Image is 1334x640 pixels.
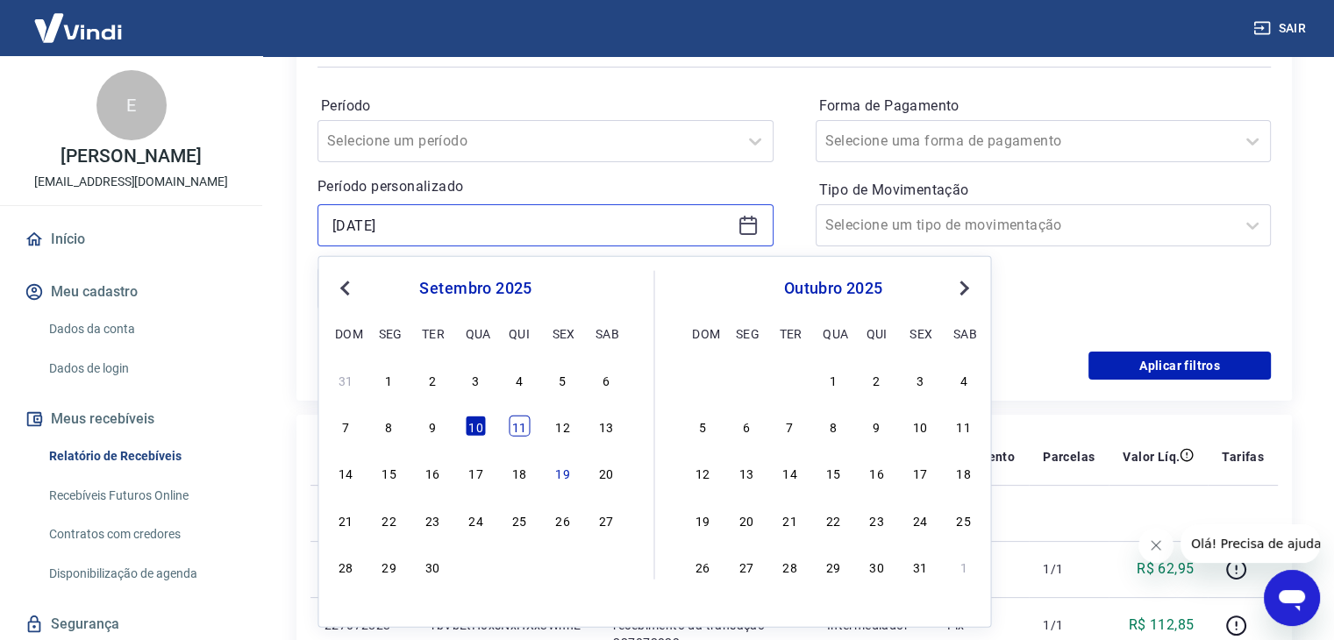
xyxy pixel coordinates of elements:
[552,416,573,437] div: Choose sexta-feira, 12 de setembro de 2025
[910,369,931,390] div: Choose sexta-feira, 3 de outubro de 2025
[692,508,713,530] div: Choose domingo, 19 de outubro de 2025
[1129,615,1195,636] p: R$ 112,85
[596,556,617,577] div: Choose sábado, 4 de outubro de 2025
[823,556,844,577] div: Choose quarta-feira, 29 de outubro de 2025
[552,462,573,483] div: Choose sexta-feira, 19 de setembro de 2025
[596,369,617,390] div: Choose sábado, 6 de setembro de 2025
[21,400,241,438] button: Meus recebíveis
[21,1,135,54] img: Vindi
[953,322,974,343] div: sab
[953,369,974,390] div: Choose sábado, 4 de outubro de 2025
[552,369,573,390] div: Choose sexta-feira, 5 de setembro de 2025
[61,147,201,166] p: [PERSON_NAME]
[335,416,356,437] div: Choose domingo, 7 de setembro de 2025
[509,322,530,343] div: qui
[335,369,356,390] div: Choose domingo, 31 de agosto de 2025
[690,278,977,299] div: outubro 2025
[42,478,241,514] a: Recebíveis Futuros Online
[736,416,757,437] div: Choose segunda-feira, 6 de outubro de 2025
[910,508,931,530] div: Choose sexta-feira, 24 de outubro de 2025
[422,508,443,530] div: Choose terça-feira, 23 de setembro de 2025
[379,416,400,437] div: Choose segunda-feira, 8 de setembro de 2025
[379,508,400,530] div: Choose segunda-feira, 22 de setembro de 2025
[335,462,356,483] div: Choose domingo, 14 de setembro de 2025
[334,278,355,299] button: Previous Month
[1043,448,1095,466] p: Parcelas
[779,556,800,577] div: Choose terça-feira, 28 de outubro de 2025
[465,369,486,390] div: Choose quarta-feira, 3 de setembro de 2025
[509,462,530,483] div: Choose quinta-feira, 18 de setembro de 2025
[332,366,618,579] div: month 2025-09
[379,369,400,390] div: Choose segunda-feira, 1 de setembro de 2025
[910,416,931,437] div: Choose sexta-feira, 10 de outubro de 2025
[1043,560,1095,578] p: 1/1
[1137,558,1194,580] p: R$ 62,95
[823,462,844,483] div: Choose quarta-feira, 15 de outubro de 2025
[823,508,844,530] div: Choose quarta-feira, 22 de outubro de 2025
[690,366,977,579] div: month 2025-10
[736,462,757,483] div: Choose segunda-feira, 13 de outubro de 2025
[867,556,888,577] div: Choose quinta-feira, 30 de outubro de 2025
[465,416,486,437] div: Choose quarta-feira, 10 de setembro de 2025
[1181,524,1320,563] iframe: Mensagem da empresa
[736,369,757,390] div: Choose segunda-feira, 29 de setembro de 2025
[823,322,844,343] div: qua
[422,322,443,343] div: ter
[736,508,757,530] div: Choose segunda-feira, 20 de outubro de 2025
[779,508,800,530] div: Choose terça-feira, 21 de outubro de 2025
[11,12,147,26] span: Olá! Precisa de ajuda?
[1222,448,1264,466] p: Tarifas
[509,416,530,437] div: Choose quinta-feira, 11 de setembro de 2025
[823,369,844,390] div: Choose quarta-feira, 1 de outubro de 2025
[335,322,356,343] div: dom
[42,556,241,592] a: Disponibilização de agenda
[465,508,486,530] div: Choose quarta-feira, 24 de setembro de 2025
[21,220,241,259] a: Início
[867,322,888,343] div: qui
[1123,448,1180,466] p: Valor Líq.
[379,556,400,577] div: Choose segunda-feira, 29 de setembro de 2025
[779,416,800,437] div: Choose terça-feira, 7 de outubro de 2025
[819,180,1268,201] label: Tipo de Movimentação
[596,416,617,437] div: Choose sábado, 13 de setembro de 2025
[96,70,167,140] div: E
[552,556,573,577] div: Choose sexta-feira, 3 de outubro de 2025
[317,176,774,197] p: Período personalizado
[42,516,241,552] a: Contratos com credores
[21,273,241,311] button: Meu cadastro
[692,556,713,577] div: Choose domingo, 26 de outubro de 2025
[335,508,356,530] div: Choose domingo, 21 de setembro de 2025
[867,416,888,437] div: Choose quinta-feira, 9 de outubro de 2025
[509,508,530,530] div: Choose quinta-feira, 25 de setembro de 2025
[422,556,443,577] div: Choose terça-feira, 30 de setembro de 2025
[422,416,443,437] div: Choose terça-feira, 9 de setembro de 2025
[736,556,757,577] div: Choose segunda-feira, 27 de outubro de 2025
[596,508,617,530] div: Choose sábado, 27 de setembro de 2025
[953,556,974,577] div: Choose sábado, 1 de novembro de 2025
[335,556,356,577] div: Choose domingo, 28 de setembro de 2025
[823,416,844,437] div: Choose quarta-feira, 8 de outubro de 2025
[321,96,770,117] label: Período
[867,462,888,483] div: Choose quinta-feira, 16 de outubro de 2025
[34,173,228,191] p: [EMAIL_ADDRESS][DOMAIN_NAME]
[867,508,888,530] div: Choose quinta-feira, 23 de outubro de 2025
[910,462,931,483] div: Choose sexta-feira, 17 de outubro de 2025
[910,322,931,343] div: sex
[332,278,618,299] div: setembro 2025
[1250,12,1313,45] button: Sair
[1043,616,1095,634] p: 1/1
[596,462,617,483] div: Choose sábado, 20 de setembro de 2025
[953,416,974,437] div: Choose sábado, 11 de outubro de 2025
[953,508,974,530] div: Choose sábado, 25 de outubro de 2025
[552,508,573,530] div: Choose sexta-feira, 26 de setembro de 2025
[692,322,713,343] div: dom
[42,311,241,347] a: Dados da conta
[465,556,486,577] div: Choose quarta-feira, 1 de outubro de 2025
[779,322,800,343] div: ter
[379,462,400,483] div: Choose segunda-feira, 15 de setembro de 2025
[422,369,443,390] div: Choose terça-feira, 2 de setembro de 2025
[596,322,617,343] div: sab
[953,462,974,483] div: Choose sábado, 18 de outubro de 2025
[422,462,443,483] div: Choose terça-feira, 16 de setembro de 2025
[465,322,486,343] div: qua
